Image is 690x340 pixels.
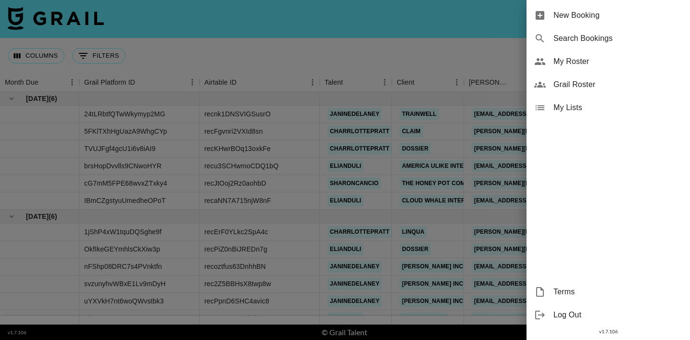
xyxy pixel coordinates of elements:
[553,102,682,113] span: My Lists
[553,56,682,67] span: My Roster
[527,303,690,327] div: Log Out
[527,4,690,27] div: New Booking
[527,27,690,50] div: Search Bookings
[553,309,682,321] span: Log Out
[553,79,682,90] span: Grail Roster
[527,73,690,96] div: Grail Roster
[553,286,682,298] span: Terms
[553,10,682,21] span: New Booking
[527,327,690,337] div: v 1.7.106
[527,280,690,303] div: Terms
[527,96,690,119] div: My Lists
[553,33,682,44] span: Search Bookings
[527,50,690,73] div: My Roster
